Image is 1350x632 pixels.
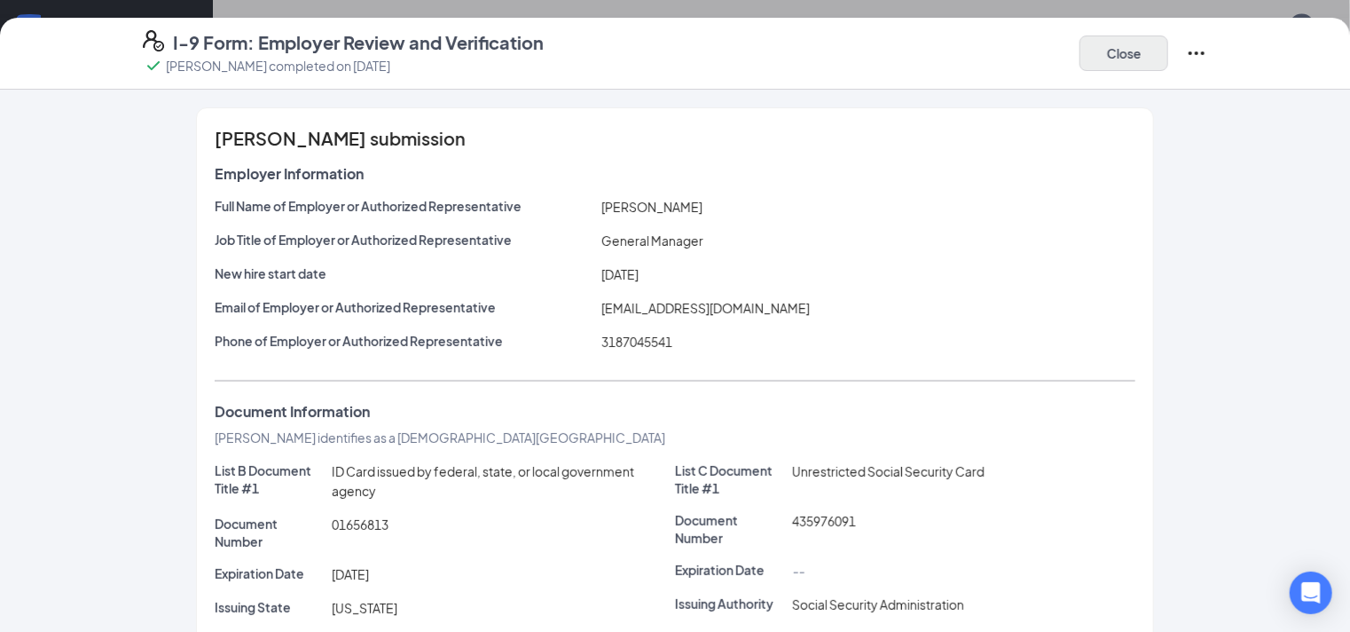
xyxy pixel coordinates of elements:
span: 3187045541 [601,334,672,350]
p: Job Title of Employer or Authorized Representative [215,231,594,249]
svg: Checkmark [143,55,164,76]
svg: FormI9EVerifyIcon [143,30,164,51]
span: [PERSON_NAME] submission [215,130,466,147]
p: Document Number [675,511,785,547]
span: [US_STATE] [332,600,397,616]
span: [EMAIL_ADDRESS][DOMAIN_NAME] [601,300,810,316]
p: Expiration Date [215,565,325,582]
p: List B Document Title #1 [215,462,325,497]
p: List C Document Title #1 [675,462,785,497]
span: Document Information [215,403,370,421]
span: Employer Information [215,165,364,183]
span: -- [792,563,805,579]
p: Issuing Authority [675,595,785,612]
span: Unrestricted Social Security Card [792,463,985,479]
button: Close [1079,36,1168,71]
p: Phone of Employer or Authorized Representative [215,332,594,350]
span: [PERSON_NAME] identifies as a [DEMOGRAPHIC_DATA][GEOGRAPHIC_DATA] [215,430,665,446]
span: General Manager [601,233,703,249]
p: [PERSON_NAME] completed on [DATE] [166,57,390,75]
h4: I-9 Form: Employer Review and Verification [173,30,544,55]
p: Issuing State [215,598,325,616]
p: Email of Employer or Authorized Representative [215,298,594,316]
span: [DATE] [332,566,369,582]
p: Document Number [215,515,325,550]
svg: Ellipses [1186,43,1207,64]
span: ID Card issued by federal, state, or local government agency [332,463,634,499]
span: [DATE] [601,266,639,282]
span: Social Security Administration [792,596,964,612]
span: 01656813 [332,517,389,533]
p: Expiration Date [675,561,785,579]
p: Full Name of Employer or Authorized Representative [215,197,594,215]
span: 435976091 [792,513,856,529]
span: [PERSON_NAME] [601,199,702,215]
p: New hire start date [215,265,594,282]
div: Open Intercom Messenger [1290,572,1332,614]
